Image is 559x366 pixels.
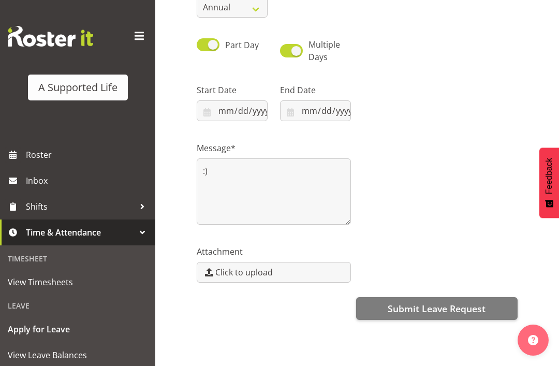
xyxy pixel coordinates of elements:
span: Time & Attendance [26,225,135,240]
span: Shifts [26,199,135,214]
div: A Supported Life [38,80,117,95]
input: Click to select... [197,100,268,121]
div: Timesheet [3,248,153,269]
span: Part Day [225,39,259,51]
span: Submit Leave Request [388,302,486,315]
span: View Leave Balances [8,347,148,363]
img: Rosterit website logo [8,26,93,47]
label: End Date [280,84,351,96]
span: Feedback [545,158,554,194]
span: View Timesheets [8,274,148,290]
span: Apply for Leave [8,321,148,337]
span: Roster [26,147,150,163]
button: Submit Leave Request [356,297,518,320]
a: Apply for Leave [3,316,153,342]
button: Feedback - Show survey [539,148,559,218]
input: Click to select... [280,100,351,121]
label: Message* [197,142,351,154]
span: Multiple Days [308,39,340,63]
a: View Timesheets [3,269,153,295]
img: help-xxl-2.png [528,335,538,345]
label: Start Date [197,84,268,96]
div: Leave [3,295,153,316]
label: Attachment [197,245,351,258]
span: Click to upload [215,266,273,279]
span: Inbox [26,173,150,188]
